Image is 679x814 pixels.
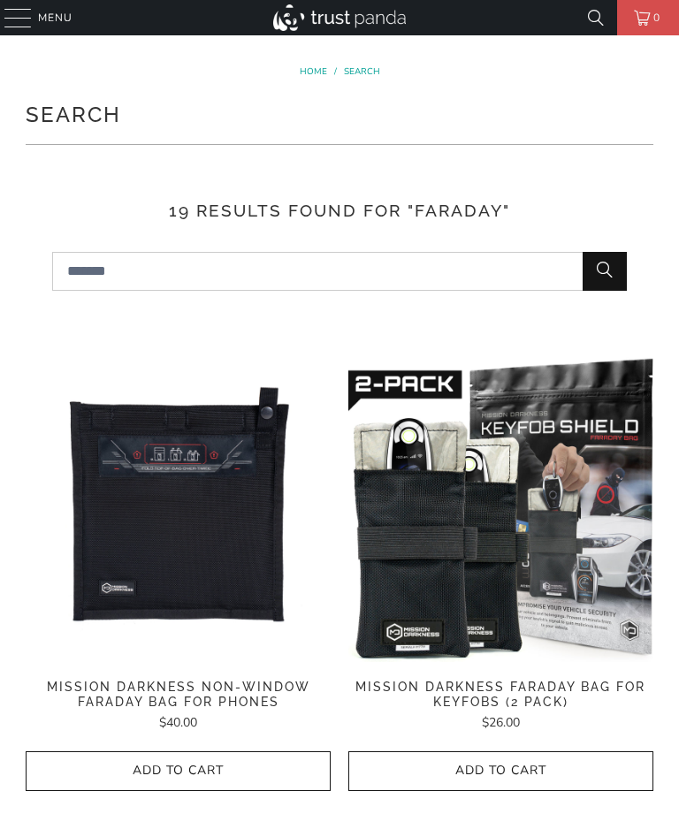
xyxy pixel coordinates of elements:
img: Mission Darkness Non-Window Faraday Bag for Phones [26,357,331,662]
h1: Search [26,95,653,131]
span: $26.00 [482,714,520,731]
h3: 19 results found for "faraday" [26,198,653,224]
button: Add to Cart [26,751,331,791]
a: Mission Darkness Faraday Bag for Keyfobs (2 pack) $26.00 [348,680,653,734]
span: Mission Darkness Non-Window Faraday Bag for Phones [26,680,331,710]
span: Mission Darkness Faraday Bag for Keyfobs (2 pack) [348,680,653,710]
a: Mission Darkness Faraday Bag for Keyfobs (2 pack) Mission Darkness Faraday Bag for Keyfobs (2 pack) [348,357,653,662]
span: $40.00 [159,714,197,731]
span: Menu [38,8,72,27]
a: Search [344,65,380,78]
img: Trust Panda Australia [273,4,406,31]
a: Mission Darkness Non-Window Faraday Bag for Phones Mission Darkness Non-Window Faraday Bag for Ph... [26,357,331,662]
img: Mission Darkness Faraday Bag for Keyfobs (2 pack) [348,357,653,662]
span: Home [300,65,327,78]
span: Add to Cart [367,764,635,779]
button: Add to Cart [348,751,653,791]
button: Search [583,252,627,291]
span: / [334,65,337,78]
span: Add to Cart [44,764,312,779]
a: Mission Darkness Non-Window Faraday Bag for Phones $40.00 [26,680,331,734]
input: Search... [52,252,627,291]
a: Home [300,65,330,78]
